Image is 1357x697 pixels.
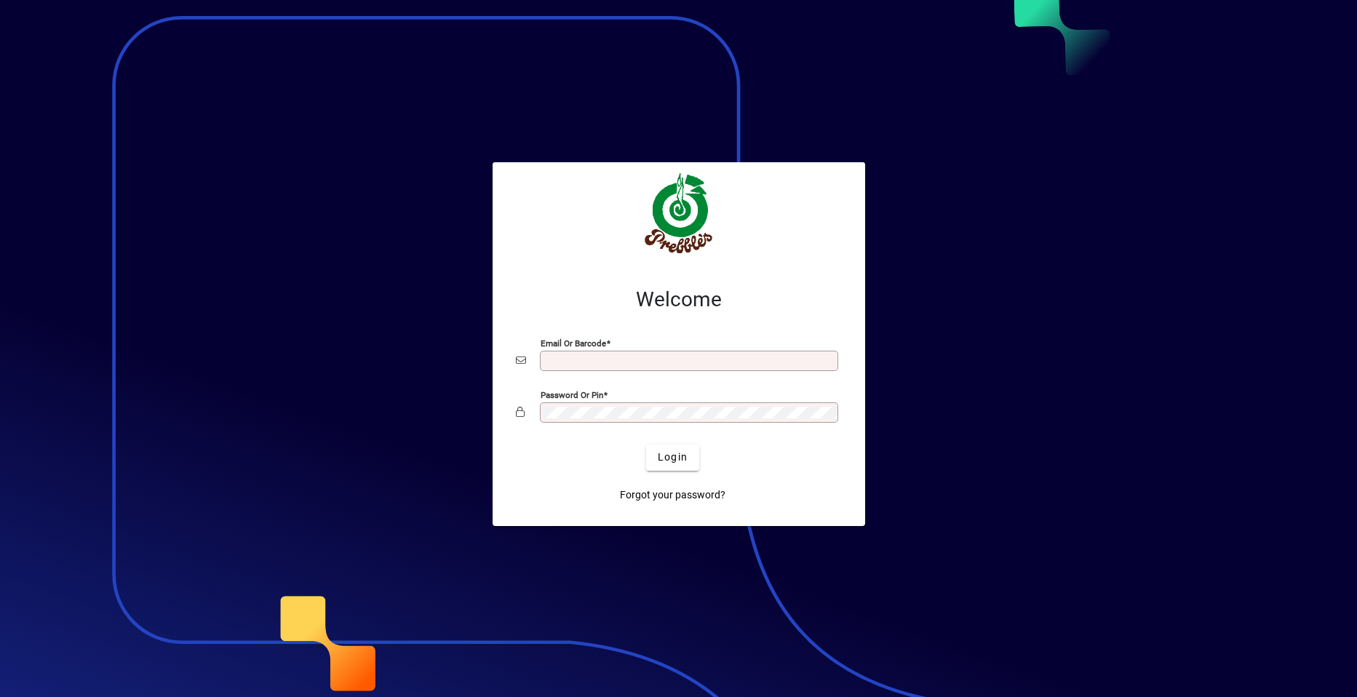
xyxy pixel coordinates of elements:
[541,389,603,399] mat-label: Password or Pin
[658,450,688,465] span: Login
[646,445,699,471] button: Login
[541,338,606,348] mat-label: Email or Barcode
[516,287,842,312] h2: Welcome
[614,482,731,509] a: Forgot your password?
[620,487,725,503] span: Forgot your password?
